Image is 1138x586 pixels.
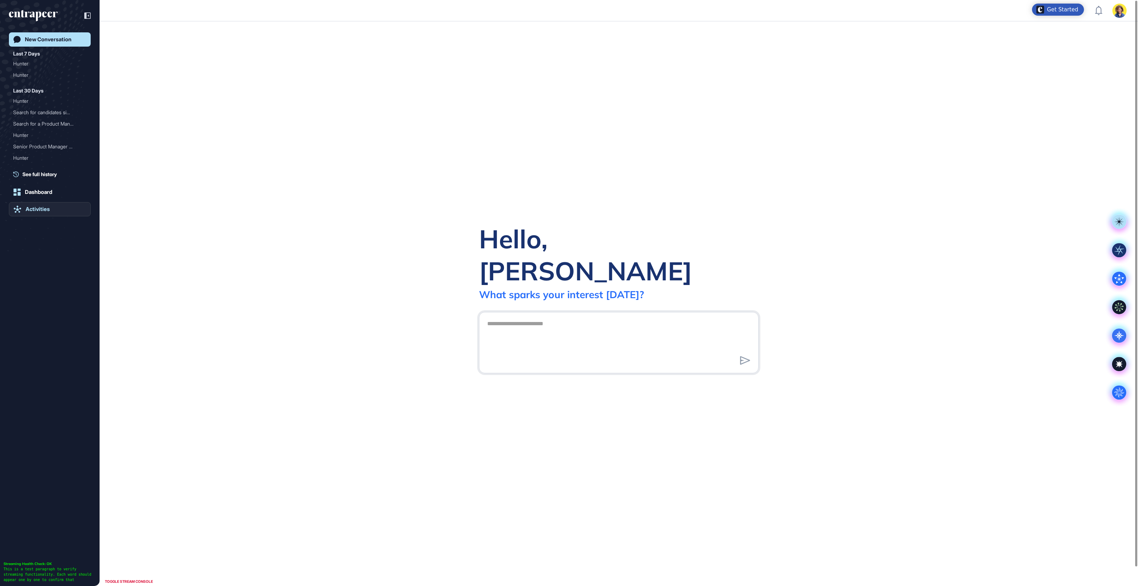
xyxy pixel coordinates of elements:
[479,223,759,287] div: Hello, [PERSON_NAME]
[13,130,86,141] div: Hunter
[26,206,50,212] div: Activities
[13,118,86,130] div: Search for a Product Manager with AI Development Experience in Turkey (3-10 Years Experience)
[1032,4,1084,16] div: Open Get Started checklist
[9,185,91,199] a: Dashboard
[13,152,86,164] div: Hunter
[13,95,86,107] div: Hunter
[13,164,81,175] div: Hunter
[479,288,644,301] div: What sparks your interest [DATE]?
[13,69,81,81] div: Hunter
[13,170,91,178] a: See full history
[13,86,43,95] div: Last 30 Days
[1036,6,1044,14] img: launcher-image-alternative-text
[13,95,81,107] div: Hunter
[25,36,71,43] div: New Conversation
[13,49,40,58] div: Last 7 Days
[13,58,86,69] div: Hunter
[13,152,81,164] div: Hunter
[25,189,52,195] div: Dashboard
[103,577,155,586] div: TOGGLE STREAM CONSOLE
[22,170,57,178] span: See full history
[13,107,86,118] div: Search for candidates similar to Sara Holyavkin
[13,107,81,118] div: Search for candidates sim...
[13,118,81,130] div: Search for a Product Mana...
[13,58,81,69] div: Hunter
[1047,6,1078,13] div: Get Started
[9,32,91,47] a: New Conversation
[9,10,58,21] div: entrapeer-logo
[13,69,86,81] div: Hunter
[13,141,81,152] div: Senior Product Manager Jo...
[13,164,86,175] div: Hunter
[13,130,81,141] div: Hunter
[13,141,86,152] div: Senior Product Manager Job Posting for Softtech
[9,202,91,216] a: Activities
[1112,4,1127,18] img: user-avatar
